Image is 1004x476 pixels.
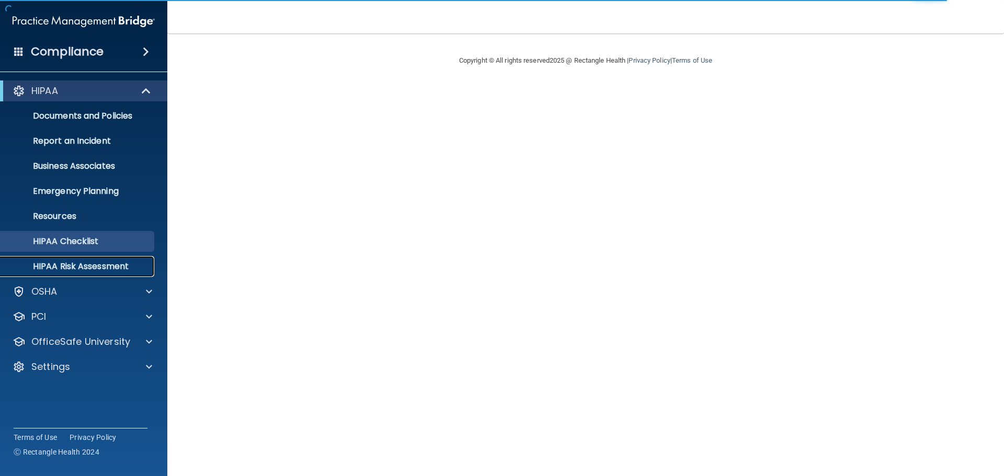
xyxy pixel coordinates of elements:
a: Terms of Use [672,56,712,64]
p: Report an Incident [7,136,150,146]
a: Privacy Policy [70,432,117,443]
a: OfficeSafe University [13,335,152,348]
p: Resources [7,211,150,222]
img: PMB logo [13,11,155,32]
a: Privacy Policy [629,56,670,64]
p: HIPAA Risk Assessment [7,261,150,272]
p: OSHA [31,285,58,298]
p: HIPAA Checklist [7,236,150,247]
h4: Compliance [31,44,104,59]
p: Emergency Planning [7,186,150,196]
p: PCI [31,310,46,323]
p: Business Associates [7,161,150,171]
span: Ⓒ Rectangle Health 2024 [14,447,99,457]
p: Documents and Policies [7,111,150,121]
a: OSHA [13,285,152,298]
p: OfficeSafe University [31,335,130,348]
a: Settings [13,361,152,373]
a: Terms of Use [14,432,57,443]
div: Copyright © All rights reserved 2025 @ Rectangle Health | | [395,44,777,77]
p: Settings [31,361,70,373]
p: HIPAA [31,85,58,97]
a: PCI [13,310,152,323]
a: HIPAA [13,85,152,97]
